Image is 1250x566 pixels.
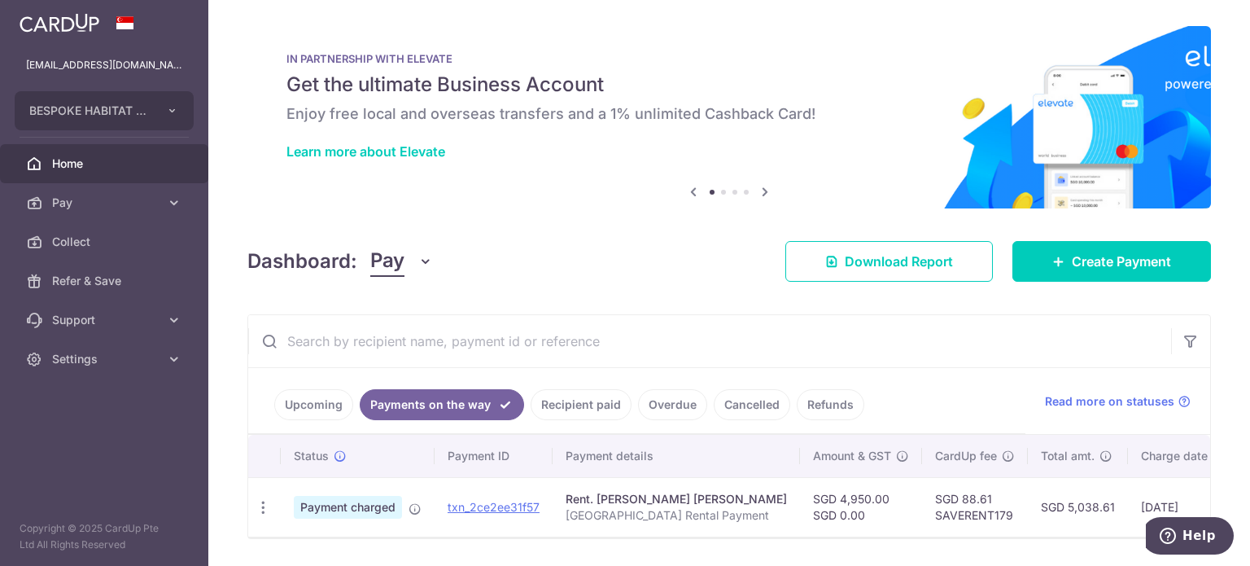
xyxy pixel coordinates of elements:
[714,389,790,420] a: Cancelled
[29,103,150,119] span: BESPOKE HABITAT B47KT PTE. LTD.
[52,273,160,289] span: Refer & Save
[566,507,787,524] p: [GEOGRAPHIC_DATA] Rental Payment
[52,156,160,172] span: Home
[294,448,329,464] span: Status
[15,91,194,130] button: BESPOKE HABITAT B47KT PTE. LTD.
[370,246,433,277] button: Pay
[274,389,353,420] a: Upcoming
[360,389,524,420] a: Payments on the way
[52,234,160,250] span: Collect
[370,246,404,277] span: Pay
[813,448,891,464] span: Amount & GST
[52,351,160,367] span: Settings
[531,389,632,420] a: Recipient paid
[448,500,540,514] a: txn_2ce2ee31f57
[1045,393,1191,410] a: Read more on statuses
[1041,448,1095,464] span: Total amt.
[553,435,800,477] th: Payment details
[785,241,993,282] a: Download Report
[286,143,445,160] a: Learn more about Elevate
[800,477,922,537] td: SGD 4,950.00 SGD 0.00
[638,389,707,420] a: Overdue
[294,496,402,519] span: Payment charged
[1141,448,1208,464] span: Charge date
[922,477,1028,537] td: SGD 88.61 SAVERENT179
[286,72,1172,98] h5: Get the ultimate Business Account
[435,435,553,477] th: Payment ID
[248,315,1171,367] input: Search by recipient name, payment id or reference
[845,252,953,271] span: Download Report
[1045,393,1174,410] span: Read more on statuses
[286,104,1172,124] h6: Enjoy free local and overseas transfers and a 1% unlimited Cashback Card!
[935,448,997,464] span: CardUp fee
[52,312,160,328] span: Support
[1146,517,1234,558] iframe: Opens a widget where you can find more information
[26,57,182,73] p: [EMAIL_ADDRESS][DOMAIN_NAME]
[52,195,160,211] span: Pay
[286,52,1172,65] p: IN PARTNERSHIP WITH ELEVATE
[20,13,99,33] img: CardUp
[247,26,1211,208] img: Renovation banner
[247,247,357,276] h4: Dashboard:
[566,491,787,507] div: Rent. [PERSON_NAME] [PERSON_NAME]
[1128,477,1239,537] td: [DATE]
[1028,477,1128,537] td: SGD 5,038.61
[797,389,864,420] a: Refunds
